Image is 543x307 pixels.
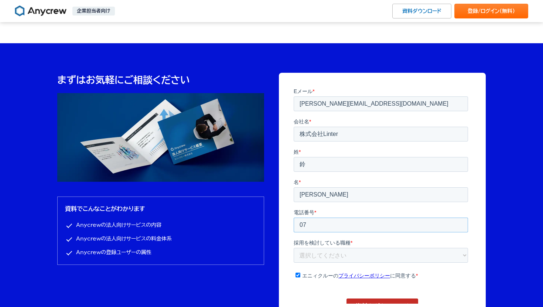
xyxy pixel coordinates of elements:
[15,5,66,17] img: Anycrew
[53,211,124,226] input: 資料をダウンロード
[65,248,256,257] li: Anycrewの登録ユーザーの属性
[454,4,528,18] a: 登録/ログイン（無料）
[65,221,256,230] li: Anycrewの法人向けサービスの内容
[57,73,264,87] p: まずはお気軽にご相談ください
[72,7,115,16] p: 企業担当者向け
[294,88,471,304] iframe: Form 0
[65,204,256,213] h3: 資料でこんなことがわかります
[499,8,515,14] span: （無料）
[65,234,256,243] li: Anycrewの法人向けサービスの料金体系
[392,4,451,18] a: 資料ダウンロード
